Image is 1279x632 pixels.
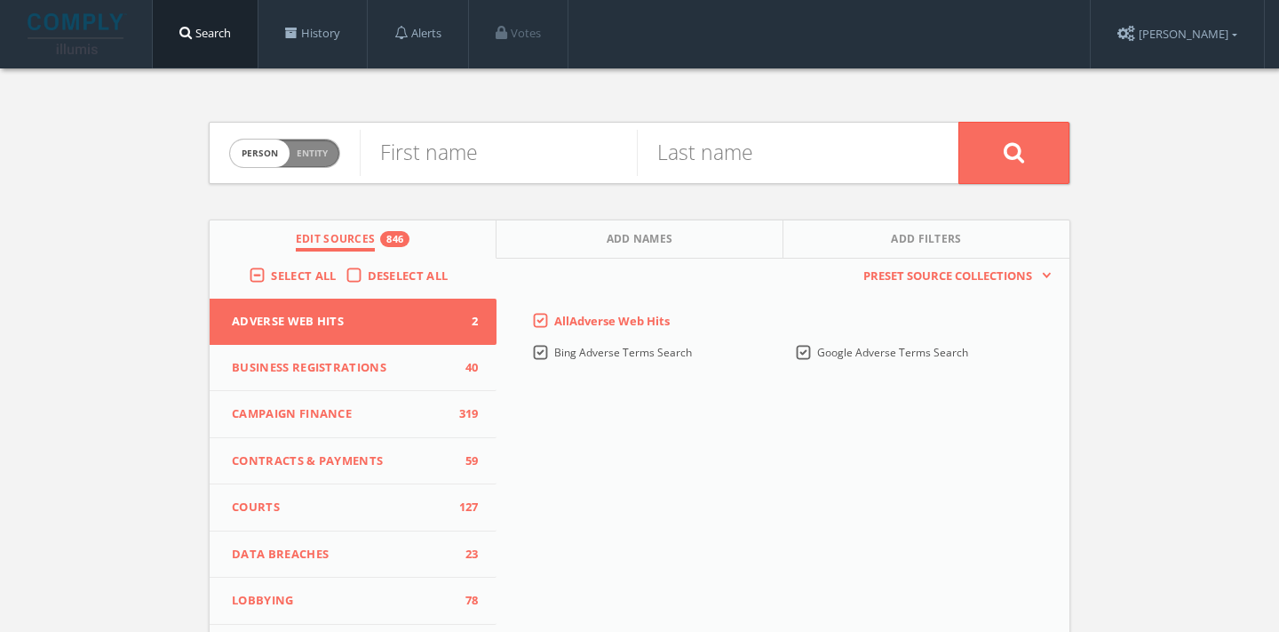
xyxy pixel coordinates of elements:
[210,220,497,259] button: Edit Sources846
[232,405,452,423] span: Campaign Finance
[452,592,479,610] span: 78
[817,345,968,360] span: Google Adverse Terms Search
[232,359,452,377] span: Business Registrations
[452,546,479,564] span: 23
[232,546,452,564] span: Data Breaches
[297,147,328,160] span: Entity
[210,299,497,345] button: Adverse Web Hits2
[452,452,479,470] span: 59
[854,268,1041,285] span: Preset Source Collections
[452,405,479,423] span: 319
[210,578,497,625] button: Lobbying78
[296,231,376,252] span: Edit Sources
[368,268,449,284] span: Deselect All
[210,391,497,438] button: Campaign Finance319
[210,532,497,579] button: Data Breaches23
[210,438,497,485] button: Contracts & Payments59
[554,313,670,329] span: All Adverse Web Hits
[210,484,497,532] button: Courts127
[497,220,783,259] button: Add Names
[232,592,452,610] span: Lobbying
[607,231,673,252] span: Add Names
[452,359,479,377] span: 40
[232,452,452,470] span: Contracts & Payments
[230,140,290,167] span: person
[891,231,962,252] span: Add Filters
[232,499,452,516] span: Courts
[554,345,692,360] span: Bing Adverse Terms Search
[271,268,336,284] span: Select All
[232,313,452,331] span: Adverse Web Hits
[783,220,1069,259] button: Add Filters
[452,499,479,516] span: 127
[210,345,497,392] button: Business Registrations40
[854,268,1052,285] button: Preset Source Collections
[452,313,479,331] span: 2
[28,13,127,54] img: illumis
[380,231,409,247] div: 846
